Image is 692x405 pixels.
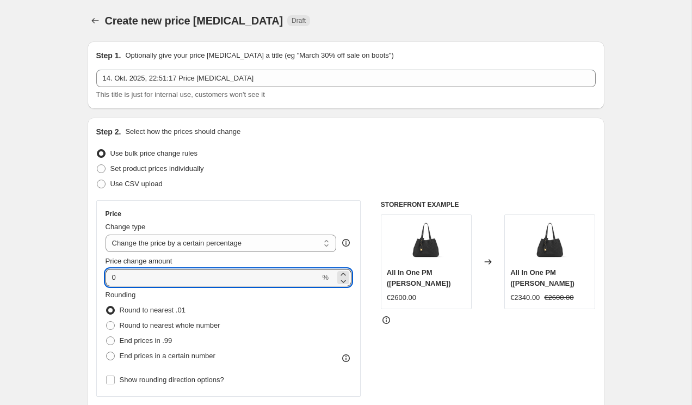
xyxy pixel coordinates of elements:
img: louis-vuitton-all-in-one-pm--M25858_PM2_Frontview_80x.avif [528,220,572,264]
div: help [341,237,351,248]
div: €2600.00 [387,292,416,303]
span: Set product prices individually [110,164,204,173]
h2: Step 2. [96,126,121,137]
input: 30% off holiday sale [96,70,596,87]
span: % [322,273,329,281]
input: -15 [106,269,320,286]
span: All In One PM ([PERSON_NAME]) [387,268,451,287]
h6: STOREFRONT EXAMPLE [381,200,596,209]
button: Price change jobs [88,13,103,28]
span: End prices in a certain number [120,352,215,360]
span: End prices in .99 [120,336,172,345]
span: Round to nearest .01 [120,306,186,314]
span: Change type [106,223,146,231]
span: All In One PM ([PERSON_NAME]) [510,268,574,287]
span: Round to nearest whole number [120,321,220,329]
span: Use bulk price change rules [110,149,197,157]
span: This title is just for internal use, customers won't see it [96,90,265,99]
span: Rounding [106,291,136,299]
span: Show rounding direction options? [120,376,224,384]
strike: €2600.00 [544,292,573,303]
span: Price change amount [106,257,172,265]
p: Select how the prices should change [125,126,240,137]
h2: Step 1. [96,50,121,61]
span: Use CSV upload [110,180,163,188]
h3: Price [106,210,121,218]
img: louis-vuitton-all-in-one-pm--M25858_PM2_Frontview_80x.avif [404,220,448,264]
div: €2340.00 [510,292,540,303]
span: Draft [292,16,306,25]
span: Create new price [MEDICAL_DATA] [105,15,283,27]
p: Optionally give your price [MEDICAL_DATA] a title (eg "March 30% off sale on boots") [125,50,393,61]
